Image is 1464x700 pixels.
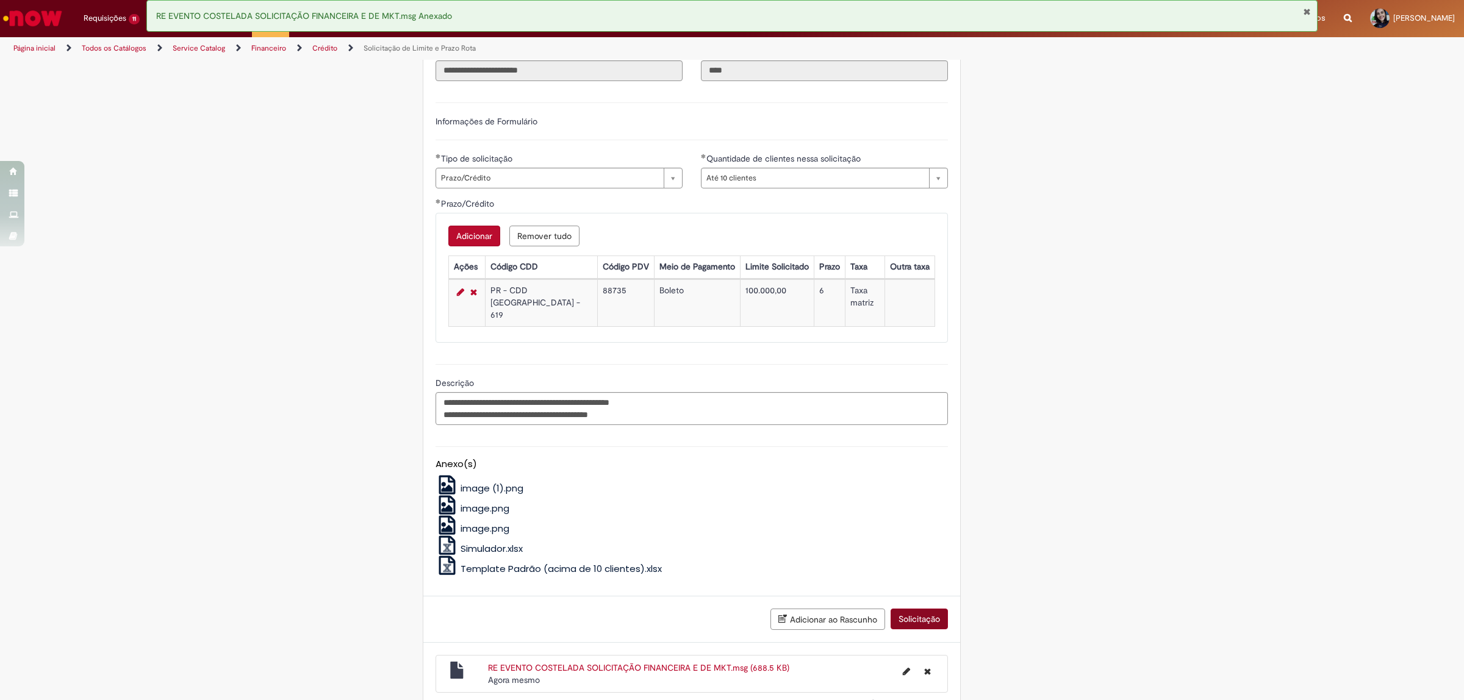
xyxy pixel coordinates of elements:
[814,279,845,326] td: 6
[436,459,948,470] h5: Anexo(s)
[1303,7,1311,16] button: Fechar Notificação
[441,153,515,164] span: Tipo de solicitação
[488,674,540,685] time: 30/09/2025 06:52:15
[84,12,126,24] span: Requisições
[461,502,509,515] span: image.png
[488,674,540,685] span: Agora mesmo
[129,14,140,24] span: 11
[9,37,967,60] ul: Trilhas de página
[741,279,814,326] td: 100.000,00
[441,198,497,209] span: Prazo/Crédito
[706,153,863,164] span: Quantidade de clientes nessa solicitação
[436,377,476,388] span: Descrição
[461,482,523,495] span: image (1).png
[845,255,885,278] th: Taxa
[895,662,917,681] button: Editar nome de arquivo RE EVENTO COSTELADA SOLICITAÇÃO FINANCEIRA E DE MKT.msg
[461,522,509,535] span: image.png
[156,10,452,21] span: RE EVENTO COSTELADA SOLICITAÇÃO FINANCEIRA E DE MKT.msg Anexado
[884,255,935,278] th: Outra taxa
[436,199,441,204] span: Obrigatório Preenchido
[436,154,441,159] span: Obrigatório Preenchido
[485,255,597,278] th: Código CDD
[814,255,845,278] th: Prazo
[436,522,510,535] a: image.png
[448,255,485,278] th: Ações
[251,43,286,53] a: Financeiro
[436,562,662,575] a: Template Padrão (acima de 10 clientes).xlsx
[441,168,658,188] span: Prazo/Crédito
[509,226,579,246] button: Remove all rows for Prazo/Crédito
[448,226,500,246] button: Add a row for Prazo/Crédito
[173,43,225,53] a: Service Catalog
[598,279,655,326] td: 88735
[82,43,146,53] a: Todos os Catálogos
[436,60,683,81] input: Título
[598,255,655,278] th: Código PDV
[485,279,597,326] td: PR - CDD [GEOGRAPHIC_DATA] - 619
[770,609,885,630] button: Adicionar ao Rascunho
[312,43,337,53] a: Crédito
[436,392,948,426] textarea: Descrição
[454,285,467,299] a: Editar Linha 1
[488,662,789,673] a: RE EVENTO COSTELADA SOLICITAÇÃO FINANCEIRA E DE MKT.msg (688.5 KB)
[655,279,741,326] td: Boleto
[436,542,523,555] a: Simulador.xlsx
[364,43,476,53] a: Solicitação de Limite e Prazo Rota
[13,43,56,53] a: Página inicial
[891,609,948,629] button: Solicitação
[436,502,510,515] a: image.png
[461,562,662,575] span: Template Padrão (acima de 10 clientes).xlsx
[436,482,524,495] a: image (1).png
[436,116,537,127] label: Informações de Formulário
[741,255,814,278] th: Limite Solicitado
[917,662,938,681] button: Excluir RE EVENTO COSTELADA SOLICITAÇÃO FINANCEIRA E DE MKT.msg
[706,168,923,188] span: Até 10 clientes
[701,60,948,81] input: Código da Unidade
[845,279,885,326] td: Taxa matriz
[1,6,64,30] img: ServiceNow
[467,285,480,299] a: Remover linha 1
[1393,13,1455,23] span: [PERSON_NAME]
[461,542,523,555] span: Simulador.xlsx
[655,255,741,278] th: Meio de Pagamento
[701,154,706,159] span: Obrigatório Preenchido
